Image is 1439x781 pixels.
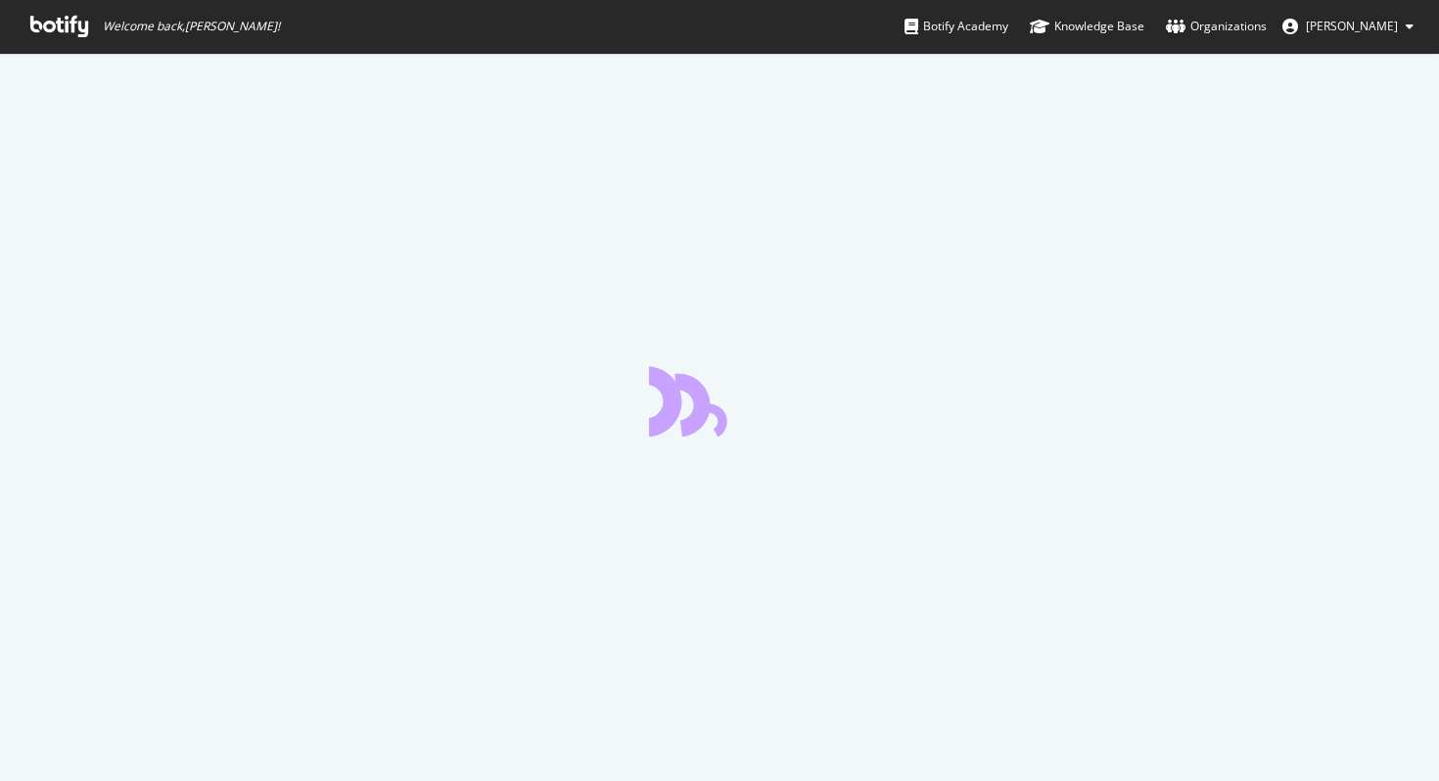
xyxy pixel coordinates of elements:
[1306,18,1398,34] span: Akio Uehara
[649,366,790,436] div: animation
[1166,17,1267,36] div: Organizations
[905,17,1008,36] div: Botify Academy
[1267,11,1429,42] button: [PERSON_NAME]
[103,19,280,34] span: Welcome back, [PERSON_NAME] !
[1030,17,1144,36] div: Knowledge Base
